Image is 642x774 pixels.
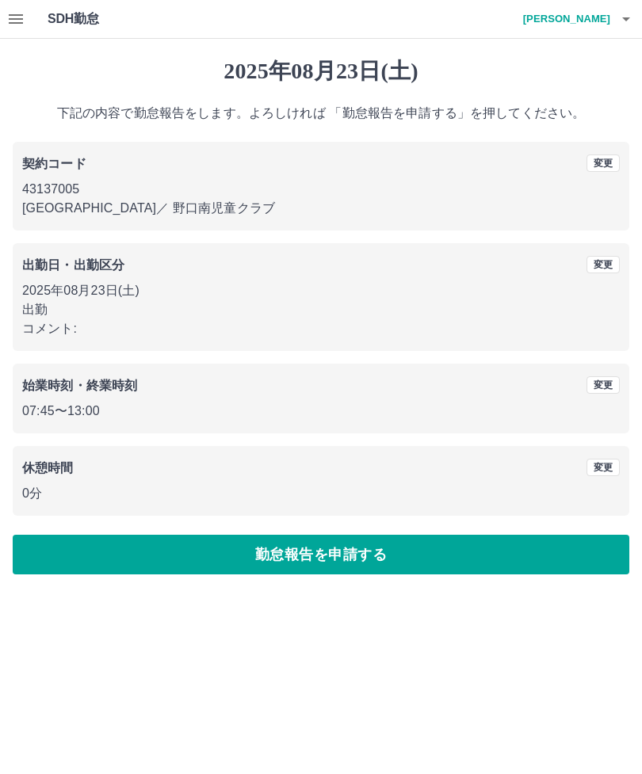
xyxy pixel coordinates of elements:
p: コメント: [22,319,620,338]
p: 2025年08月23日(土) [22,281,620,300]
p: [GEOGRAPHIC_DATA] ／ 野口南児童クラブ [22,199,620,218]
b: 契約コード [22,157,86,170]
p: 出勤 [22,300,620,319]
h1: 2025年08月23日(土) [13,58,629,85]
button: 変更 [587,376,620,394]
button: 変更 [587,154,620,172]
button: 変更 [587,459,620,476]
b: 始業時刻・終業時刻 [22,379,137,392]
p: 07:45 〜 13:00 [22,402,620,421]
button: 変更 [587,256,620,273]
p: 0分 [22,484,620,503]
b: 出勤日・出勤区分 [22,258,124,272]
b: 休憩時間 [22,461,74,475]
button: 勤怠報告を申請する [13,535,629,574]
p: 下記の内容で勤怠報告をします。よろしければ 「勤怠報告を申請する」を押してください。 [13,104,629,123]
p: 43137005 [22,180,620,199]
